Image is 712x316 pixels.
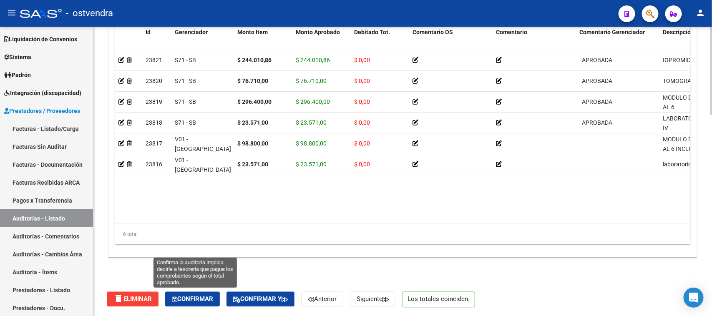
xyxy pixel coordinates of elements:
span: Liquidación de Convenios [4,35,77,44]
span: Integración (discapacidad) [4,88,81,98]
span: Padrón [4,70,31,80]
span: Siguiente [357,296,389,303]
datatable-header-cell: Monto Item [234,23,292,60]
button: Anterior [301,292,343,307]
span: 23817 [146,140,162,147]
button: Confirmar [165,292,220,307]
mat-icon: person [695,8,705,18]
datatable-header-cell: Comentario OS [409,23,493,60]
span: 23816 [146,161,162,168]
span: Descripción [663,29,694,35]
span: APROBADA [582,78,612,84]
span: Debitado Tot. [354,29,390,35]
strong: $ 98.800,00 [237,140,268,147]
div: 6 total [115,224,690,245]
mat-icon: delete [113,294,123,304]
strong: $ 76.710,00 [237,78,268,84]
span: Eliminar [113,296,152,303]
span: Sistema [4,53,31,62]
span: Confirmar y [233,296,288,303]
span: $ 0,00 [354,119,370,126]
span: Anterior [308,296,337,303]
span: S71 - SB [175,119,196,126]
strong: $ 23.571,00 [237,161,268,168]
span: $ 0,00 [354,57,370,63]
strong: $ 244.010,86 [237,57,272,63]
span: APROBADA [582,57,612,63]
datatable-header-cell: Debitado Tot. [351,23,409,60]
span: APROBADA [582,98,612,105]
span: $ 76.710,00 [296,78,327,84]
span: $ 244.010,86 [296,57,330,63]
span: 23820 [146,78,162,84]
span: $ 0,00 [354,161,370,168]
span: Id [146,29,151,35]
p: Los totales coinciden. [402,292,475,308]
span: Prestadores / Proveedores [4,106,80,115]
span: 23821 [146,57,162,63]
span: S71 - SB [175,57,196,63]
datatable-header-cell: Comentario Gerenciador [576,23,659,60]
strong: $ 296.400,00 [237,98,272,105]
mat-icon: menu [7,8,17,18]
span: V01 - [GEOGRAPHIC_DATA] [175,136,231,152]
span: S71 - SB [175,98,196,105]
div: Open Intercom Messenger [684,288,704,308]
span: Comentario OS [413,29,453,35]
span: Monto Item [237,29,268,35]
datatable-header-cell: Monto Aprobado [292,23,351,60]
span: $ 296.400,00 [296,98,330,105]
span: $ 23.571,00 [296,119,327,126]
span: 23818 [146,119,162,126]
strong: $ 23.571,00 [237,119,268,126]
span: $ 0,00 [354,98,370,105]
span: TOMOGRAFIA [663,78,700,84]
span: 23819 [146,98,162,105]
span: APROBADA [582,119,612,126]
span: $ 23.571,00 [296,161,327,168]
span: V01 - [GEOGRAPHIC_DATA] [175,157,231,173]
span: Comentario [496,29,527,35]
button: Siguiente [350,292,395,307]
datatable-header-cell: Gerenciador [171,23,234,60]
datatable-header-cell: Comentario [493,23,576,60]
span: S71 - SB [175,78,196,84]
span: Monto Aprobado [296,29,340,35]
span: $ 0,00 [354,140,370,147]
span: Gerenciador [175,29,208,35]
span: $ 0,00 [354,78,370,84]
span: Confirmar [172,296,213,303]
span: - ostvendra [66,4,113,23]
span: Comentario Gerenciador [579,29,645,35]
button: Confirmar y [226,292,294,307]
datatable-header-cell: Id [142,23,171,60]
button: Eliminar [107,292,159,307]
span: $ 98.800,00 [296,140,327,147]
